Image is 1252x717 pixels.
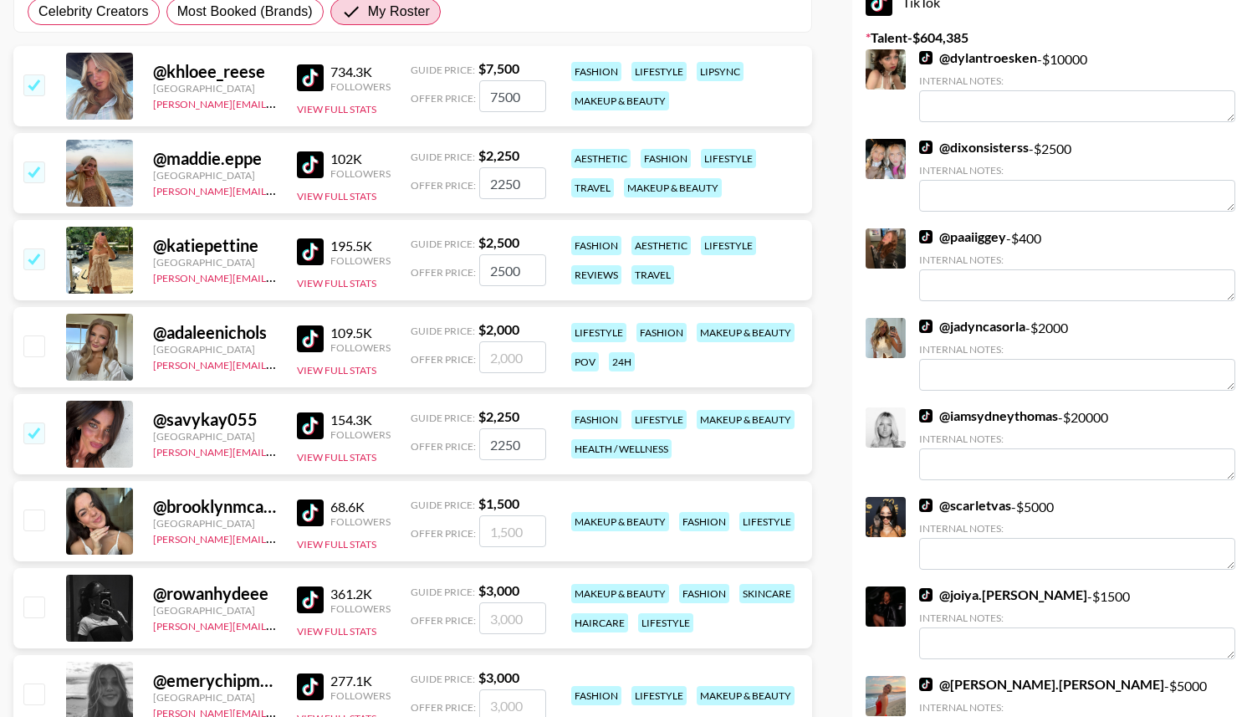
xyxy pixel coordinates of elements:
[919,49,1037,66] a: @dylantroesken
[631,410,687,429] div: lifestyle
[297,625,376,638] button: View Full Stats
[411,325,475,337] span: Guide Price:
[38,2,149,22] span: Celebrity Creators
[919,588,933,602] img: TikTok
[478,147,519,163] strong: $ 2,250
[330,689,391,702] div: Followers
[153,322,277,343] div: @ adaleenichols
[153,169,277,182] div: [GEOGRAPHIC_DATA]
[297,64,324,91] img: TikTok
[411,151,475,163] span: Guide Price:
[330,341,391,354] div: Followers
[330,80,391,93] div: Followers
[153,517,277,530] div: [GEOGRAPHIC_DATA]
[153,443,401,458] a: [PERSON_NAME][EMAIL_ADDRESS][DOMAIN_NAME]
[571,439,672,458] div: health / wellness
[919,318,1025,335] a: @jadyncasorla
[153,343,277,356] div: [GEOGRAPHIC_DATA]
[571,323,626,342] div: lifestyle
[297,277,376,289] button: View Full Stats
[479,341,546,373] input: 2,000
[919,228,1235,301] div: - $ 400
[297,151,324,178] img: TikTok
[701,236,756,255] div: lifestyle
[919,586,1235,659] div: - $ 1500
[330,515,391,528] div: Followers
[631,236,691,255] div: aesthetic
[919,499,933,512] img: TikTok
[919,230,933,243] img: TikTok
[739,584,795,603] div: skincare
[919,343,1235,356] div: Internal Notes:
[631,686,687,705] div: lifestyle
[153,583,277,604] div: @ rowanhydeee
[330,673,391,689] div: 277.1K
[153,95,401,110] a: [PERSON_NAME][EMAIL_ADDRESS][DOMAIN_NAME]
[479,80,546,112] input: 7,500
[571,149,631,168] div: aesthetic
[330,325,391,341] div: 109.5K
[919,228,1006,245] a: @paaiiggey
[919,318,1235,391] div: - $ 2000
[478,60,519,76] strong: $ 7,500
[153,670,277,691] div: @ emerychipman
[701,149,756,168] div: lifestyle
[919,497,1011,514] a: @scarletvas
[919,254,1235,266] div: Internal Notes:
[153,496,277,517] div: @ brooklynmcaldwell
[297,499,324,526] img: TikTok
[297,586,324,613] img: TikTok
[411,673,475,685] span: Guide Price:
[368,2,430,22] span: My Roster
[571,236,621,255] div: fashion
[297,103,376,115] button: View Full Stats
[697,410,795,429] div: makeup & beauty
[919,586,1087,603] a: @joiya.[PERSON_NAME]
[624,178,722,197] div: makeup & beauty
[697,686,795,705] div: makeup & beauty
[919,164,1235,177] div: Internal Notes:
[478,582,519,598] strong: $ 3,000
[919,141,933,154] img: TikTok
[411,586,475,598] span: Guide Price:
[153,182,401,197] a: [PERSON_NAME][EMAIL_ADDRESS][DOMAIN_NAME]
[479,167,546,199] input: 2,250
[153,617,401,632] a: [PERSON_NAME][EMAIL_ADDRESS][DOMAIN_NAME]
[919,320,933,333] img: TikTok
[638,613,693,632] div: lifestyle
[479,515,546,547] input: 1,500
[631,265,674,284] div: travel
[411,614,476,627] span: Offer Price:
[411,527,476,540] span: Offer Price:
[297,364,376,376] button: View Full Stats
[571,265,621,284] div: reviews
[571,584,669,603] div: makeup & beauty
[919,522,1235,535] div: Internal Notes:
[479,428,546,460] input: 2,250
[919,51,933,64] img: TikTok
[479,602,546,634] input: 3,000
[679,584,729,603] div: fashion
[153,148,277,169] div: @ maddie.eppe
[411,440,476,453] span: Offer Price:
[330,238,391,254] div: 195.5K
[411,238,475,250] span: Guide Price:
[330,586,391,602] div: 361.2K
[571,686,621,705] div: fashion
[297,673,324,700] img: TikTok
[866,29,1239,46] label: Talent - $ 604,385
[297,190,376,202] button: View Full Stats
[919,74,1235,87] div: Internal Notes:
[571,91,669,110] div: makeup & beauty
[919,139,1029,156] a: @dixonsisterss
[153,61,277,82] div: @ khloee_reese
[411,64,475,76] span: Guide Price:
[411,701,476,714] span: Offer Price:
[297,325,324,352] img: TikTok
[571,613,628,632] div: haircare
[330,167,391,180] div: Followers
[636,323,687,342] div: fashion
[739,512,795,531] div: lifestyle
[919,49,1235,122] div: - $ 10000
[330,499,391,515] div: 68.6K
